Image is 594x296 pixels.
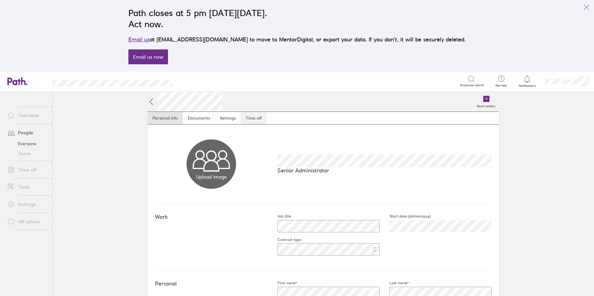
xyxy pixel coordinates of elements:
a: HR advice [2,215,52,228]
label: Start date (dd/mm/yyyy) [380,214,431,219]
a: People [2,126,52,139]
label: First name* [268,281,297,285]
a: Personal info [148,112,183,124]
a: Documents [183,112,215,124]
label: Job title [268,214,291,219]
h4: Work [155,214,268,220]
a: Notifications [517,75,537,88]
a: Time off [241,112,267,124]
span: Notifications [517,84,537,88]
a: Time off [2,163,52,176]
a: Email us now [128,49,168,64]
a: Email us [128,36,150,43]
a: Overview [2,109,52,121]
h2: Path closes at 5 pm [DATE][DATE]. Act now. [128,7,466,30]
a: Teams [2,149,52,159]
a: Book holiday [473,92,499,112]
span: Employee search [460,83,484,87]
a: Settings [2,198,52,210]
div: Search [189,78,205,84]
label: Contract type [268,237,301,242]
a: Tools [2,181,52,193]
p: at [EMAIL_ADDRESS][DOMAIN_NAME] to move to MentorDigital, or export your data. If you don’t, it w... [128,35,466,44]
label: Last name* [380,281,409,285]
a: Everyone [2,139,52,149]
label: Book holiday [473,103,499,108]
a: Settings [215,112,241,124]
span: Get help [491,84,511,87]
p: Senior Administrator [278,167,492,174]
h4: Personal [155,281,268,287]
